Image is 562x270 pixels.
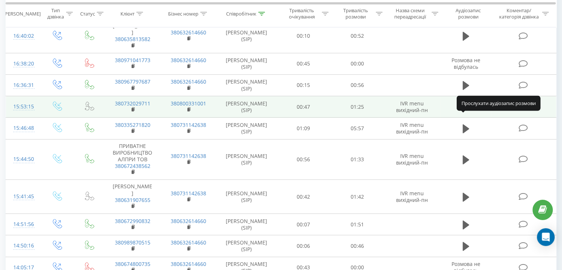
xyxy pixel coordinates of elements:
td: 00:47 [277,96,330,118]
a: 380971041773 [115,57,150,64]
div: [PERSON_NAME] [3,11,41,17]
td: 00:15 [277,74,330,96]
td: [PERSON_NAME] (SIP) [217,19,277,53]
a: 380967797687 [115,78,150,85]
div: Прослухати аудіозапис розмови [457,96,541,111]
td: 05:57 [330,118,384,139]
div: Тривалість очікування [283,8,320,20]
a: 380672438562 [115,162,150,169]
td: [PERSON_NAME] (SIP) [217,118,277,139]
div: Співробітник [226,11,256,17]
a: 380635813582 [115,36,150,43]
a: 380632614660 [171,239,206,246]
div: 16:40:02 [13,29,33,43]
div: 15:53:15 [13,99,33,114]
td: 00:00 [330,53,384,74]
td: 01:33 [330,139,384,180]
td: 00:42 [277,180,330,214]
a: 380672990832 [115,217,150,225]
a: 380632614660 [171,217,206,225]
td: 00:56 [277,139,330,180]
a: 380731142638 [171,152,206,159]
div: Аудіозапис розмови [447,8,490,20]
td: 01:42 [330,180,384,214]
div: Тип дзвінка [47,8,64,20]
td: 00:46 [330,235,384,257]
td: [PERSON_NAME] [105,19,160,53]
div: Open Intercom Messenger [537,228,555,246]
td: [PERSON_NAME] (SIP) [217,96,277,118]
span: Розмова не відбулась [452,57,480,70]
td: 00:10 [277,19,330,53]
td: 00:45 [277,53,330,74]
div: Бізнес номер [168,11,198,17]
div: 15:46:48 [13,121,33,135]
a: 380632614660 [171,29,206,36]
div: 16:36:31 [13,78,33,92]
td: [PERSON_NAME] (SIP) [217,180,277,214]
td: ПРИВАТНЕ ВИРОБНИЦТВО АЛПРИ ТОВ [105,139,160,180]
td: [PERSON_NAME] (SIP) [217,139,277,180]
a: 380732029711 [115,100,150,107]
div: Коментар/категорія дзвінка [497,8,540,20]
td: 01:09 [277,118,330,139]
td: [PERSON_NAME] (SIP) [217,74,277,96]
div: 14:50:16 [13,239,33,253]
a: 380800331001 [171,100,206,107]
div: 16:38:20 [13,57,33,71]
a: 380335271820 [115,121,150,128]
td: 00:07 [277,214,330,235]
a: 380632614660 [171,260,206,267]
a: 380989870515 [115,239,150,246]
a: 380731142638 [171,190,206,197]
a: 380731142638 [171,121,206,128]
a: 380631907655 [115,196,150,203]
td: 00:56 [330,74,384,96]
div: 15:41:45 [13,189,33,204]
td: IVR menu вихідний-пн [384,118,440,139]
a: 380632614660 [171,57,206,64]
div: Клієнт [120,11,134,17]
a: 380674800735 [115,260,150,267]
td: IVR menu вихідний-пн [384,139,440,180]
td: 01:51 [330,214,384,235]
td: IVR menu вихідний-пн [384,96,440,118]
div: Статус [80,11,95,17]
div: 14:51:56 [13,217,33,232]
div: Назва схеми переадресації [391,8,430,20]
td: [PERSON_NAME] (SIP) [217,235,277,257]
td: [PERSON_NAME] [105,180,160,214]
div: Тривалість розмови [337,8,374,20]
td: 01:25 [330,96,384,118]
td: 00:06 [277,235,330,257]
td: 00:52 [330,19,384,53]
td: [PERSON_NAME] (SIP) [217,214,277,235]
div: 15:44:50 [13,152,33,166]
td: IVR menu вихідний-пн [384,180,440,214]
a: 380632614660 [171,78,206,85]
td: [PERSON_NAME] (SIP) [217,53,277,74]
